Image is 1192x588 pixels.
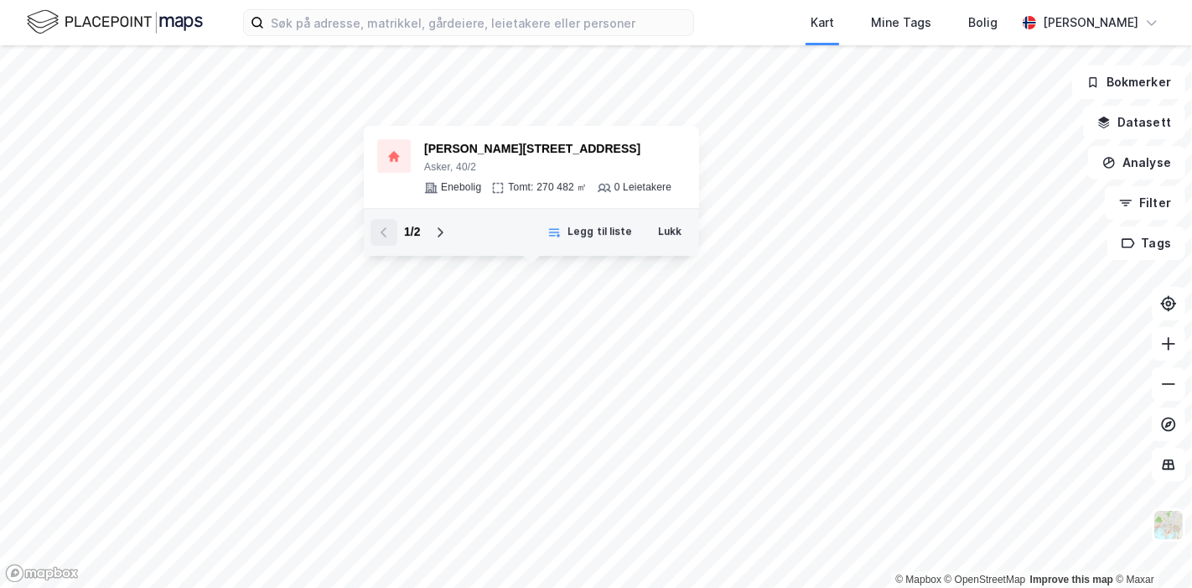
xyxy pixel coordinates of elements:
[5,564,79,583] a: Mapbox homepage
[27,8,203,37] img: logo.f888ab2527a4732fd821a326f86c7f29.svg
[424,139,671,159] div: [PERSON_NAME][STREET_ADDRESS]
[811,13,834,33] div: Kart
[1107,226,1185,260] button: Tags
[424,161,671,174] div: Asker, 40/2
[871,13,931,33] div: Mine Tags
[1030,574,1113,585] a: Improve this map
[968,13,998,33] div: Bolig
[1105,186,1185,220] button: Filter
[614,181,671,195] div: 0 Leietakere
[895,574,941,585] a: Mapbox
[1088,146,1185,180] button: Analyse
[508,181,587,195] div: Tomt: 270 482 ㎡
[1108,507,1192,588] div: Kontrollprogram for chat
[1043,13,1138,33] div: [PERSON_NAME]
[264,10,693,35] input: Søk på adresse, matrikkel, gårdeiere, leietakere eller personer
[647,219,692,246] button: Lukk
[1083,106,1185,139] button: Datasett
[945,574,1026,585] a: OpenStreetMap
[404,222,420,242] div: 1 / 2
[1108,507,1192,588] iframe: Chat Widget
[1072,65,1185,99] button: Bokmerker
[536,219,643,246] button: Legg til liste
[441,181,481,195] div: Enebolig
